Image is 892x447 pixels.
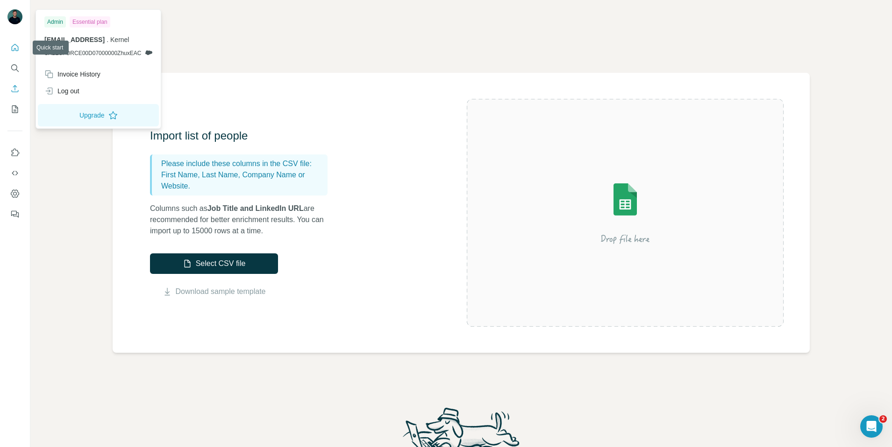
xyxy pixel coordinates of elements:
button: Search [7,60,22,77]
button: Enrich CSV [7,80,22,97]
button: Use Surfe API [7,165,22,182]
a: Download sample template [176,286,266,297]
div: Admin [44,16,66,28]
button: Use Surfe on LinkedIn [7,144,22,161]
button: My lists [7,101,22,118]
button: Upgrade [38,104,159,126]
span: [EMAIL_ADDRESS] [44,36,105,43]
button: Feedback [7,206,22,223]
p: First Name, Last Name, Company Name or Website. [161,169,324,192]
iframe: Intercom live chat [860,415,883,438]
span: 2 [879,415,887,423]
p: Please include these columns in the CSV file: [161,158,324,169]
button: Download sample template [150,286,278,297]
span: Kernel [110,36,129,43]
img: Avatar [7,9,22,24]
div: Log out [44,86,79,96]
div: Essential plan [70,16,110,28]
span: SALESFORCE00D07000000ZhuxEAC [44,49,141,57]
h3: Import list of people [150,128,337,143]
button: Dashboard [7,185,22,202]
img: Surfe Illustration - Drop file here or select below [541,157,709,269]
button: Select CSV file [150,253,278,274]
span: . [107,36,108,43]
p: Columns such as are recommended for better enrichment results. You can import up to 15000 rows at... [150,203,337,237]
button: Quick start [7,39,22,56]
div: Invoice History [44,70,100,79]
span: Job Title and LinkedIn URL [207,204,304,212]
